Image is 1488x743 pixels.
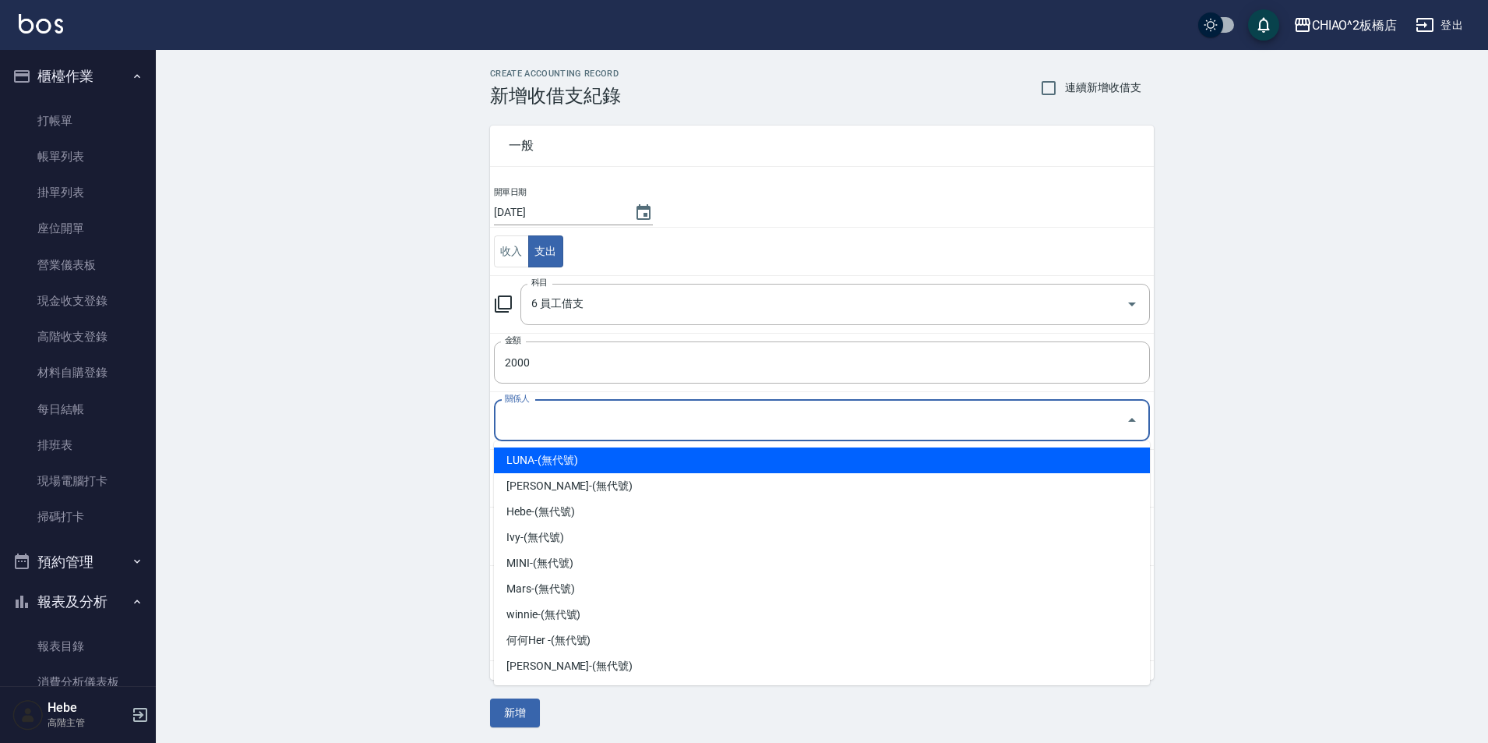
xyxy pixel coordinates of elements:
button: CHIAO^2板橋店 [1287,9,1404,41]
h2: CREATE ACCOUNTING RECORD [490,69,621,79]
button: centered [528,235,563,267]
a: 材料自購登錄 [6,355,150,391]
button: Open [1120,292,1144,317]
li: winnie-(無代號) [494,602,1150,628]
img: Logo [19,14,63,34]
a: 營業儀表板 [6,247,150,283]
button: 報表及分析 [6,582,150,622]
button: Close [1120,408,1144,433]
a: 報表目錄 [6,628,150,664]
h3: 新增收借支紀錄 [490,85,621,107]
li: 何何Her -(無代號) [494,628,1150,653]
a: 現場電腦打卡 [6,463,150,499]
button: 預約管理 [6,542,150,582]
button: 登出 [1409,11,1469,40]
a: 排班表 [6,427,150,463]
a: 掃碼打卡 [6,499,150,535]
a: 現金收支登錄 [6,283,150,319]
li: Hebe-(無代號) [494,499,1150,525]
button: 櫃檯作業 [6,56,150,97]
li: Mars-(無代號) [494,576,1150,602]
a: 座位開單 [6,211,150,246]
div: CHIAO^2板橋店 [1312,16,1398,35]
button: Choose date, selected date is 2025-09-16 [625,194,662,232]
li: LUNA-(無代號) [494,448,1150,473]
a: 打帳單 [6,103,150,139]
label: 關係人 [505,393,529,405]
a: 高階收支登錄 [6,319,150,355]
a: 帳單列表 [6,139,150,175]
li: [PERSON_NAME]-(無代號) [494,653,1150,679]
li: Ivy-(無代號) [494,525,1150,550]
button: 新增 [490,699,540,727]
li: MINI-(無代號) [494,550,1150,576]
a: 消費分析儀表板 [6,664,150,700]
img: Person [12,699,44,731]
li: [PERSON_NAME]-(無代號) [494,473,1150,499]
a: 每日結帳 [6,391,150,427]
a: 掛單列表 [6,175,150,211]
button: left aligned [494,235,529,267]
h5: Hebe [48,700,127,716]
button: save [1248,9,1279,41]
div: text alignment [494,235,563,267]
span: 連續新增收借支 [1065,80,1141,96]
label: 開單日期 [494,186,527,198]
p: 高階主管 [48,716,127,730]
span: 一般 [509,138,1135,154]
input: YYYY/MM/DD [494,200,619,225]
label: 科目 [531,277,548,288]
label: 金額 [505,334,521,346]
